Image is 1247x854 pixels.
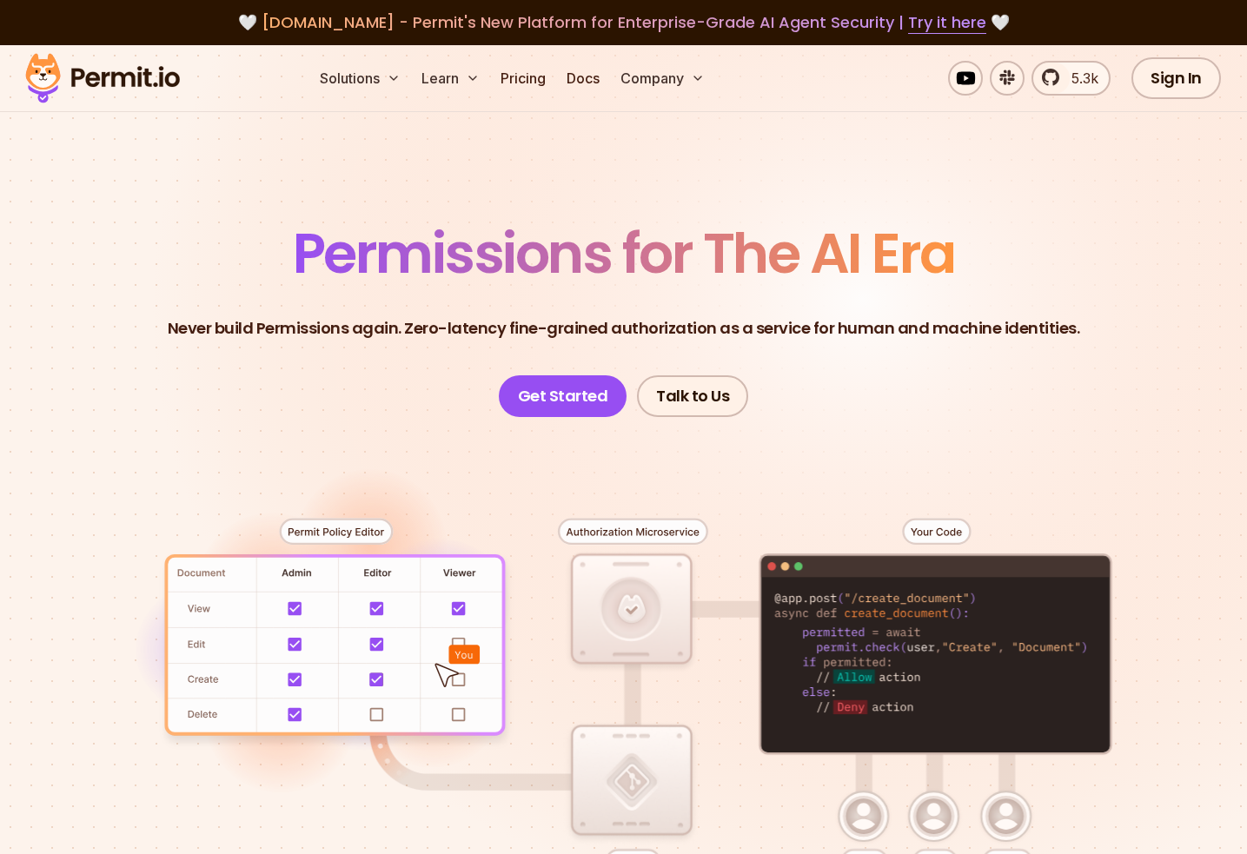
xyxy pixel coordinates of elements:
div: 🤍 🤍 [42,10,1205,35]
button: Learn [415,61,487,96]
a: Sign In [1131,57,1221,99]
button: Company [614,61,712,96]
p: Never build Permissions again. Zero-latency fine-grained authorization as a service for human and... [168,316,1080,341]
a: 5.3k [1031,61,1111,96]
a: Get Started [499,375,627,417]
a: Docs [560,61,607,96]
span: Permissions for The AI Era [293,215,955,292]
img: Permit logo [17,49,188,108]
span: 5.3k [1061,68,1098,89]
a: Pricing [494,61,553,96]
button: Solutions [313,61,408,96]
span: [DOMAIN_NAME] - Permit's New Platform for Enterprise-Grade AI Agent Security | [262,11,986,33]
a: Talk to Us [637,375,748,417]
a: Try it here [908,11,986,34]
